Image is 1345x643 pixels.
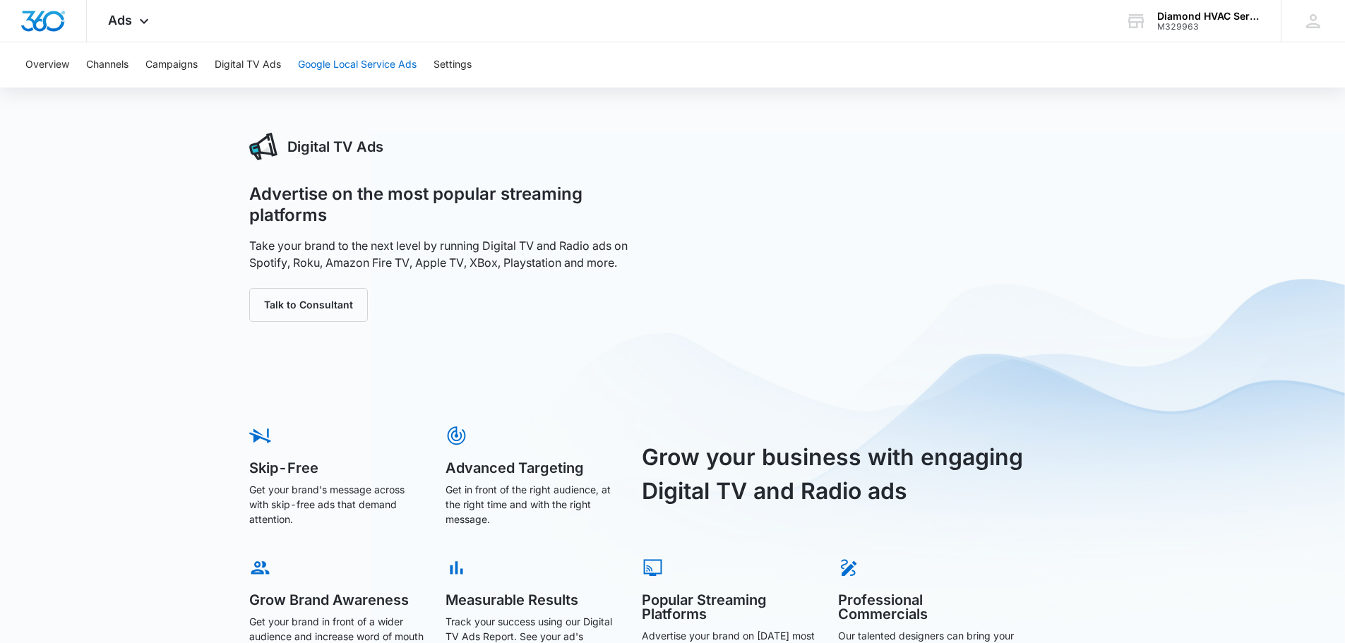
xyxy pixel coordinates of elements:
[838,593,1015,621] h5: Professional Commercials
[1157,22,1260,32] div: account id
[446,461,622,475] h5: Advanced Targeting
[249,593,426,607] h5: Grow Brand Awareness
[434,42,472,88] button: Settings
[25,42,69,88] button: Overview
[215,42,281,88] button: Digital TV Ads
[249,237,657,271] p: Take your brand to the next level by running Digital TV and Radio ads on Spotify, Roku, Amazon Fi...
[446,593,622,607] h5: Measurable Results
[446,482,622,527] p: Get in front of the right audience, at the right time and with the right message.
[688,133,1096,362] iframe: YouTube video player
[249,288,368,322] button: Talk to Consultant
[298,42,417,88] button: Google Local Service Ads
[287,136,383,157] h3: Digital TV Ads
[86,42,128,88] button: Channels
[108,13,132,28] span: Ads
[642,440,1039,508] h3: Grow your business with engaging Digital TV and Radio ads
[145,42,198,88] button: Campaigns
[249,482,426,527] p: Get your brand's message across with skip-free ads that demand attention.
[642,593,818,621] h5: Popular Streaming Platforms
[249,184,657,226] h1: Advertise on the most popular streaming platforms
[1157,11,1260,22] div: account name
[249,461,426,475] h5: Skip-Free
